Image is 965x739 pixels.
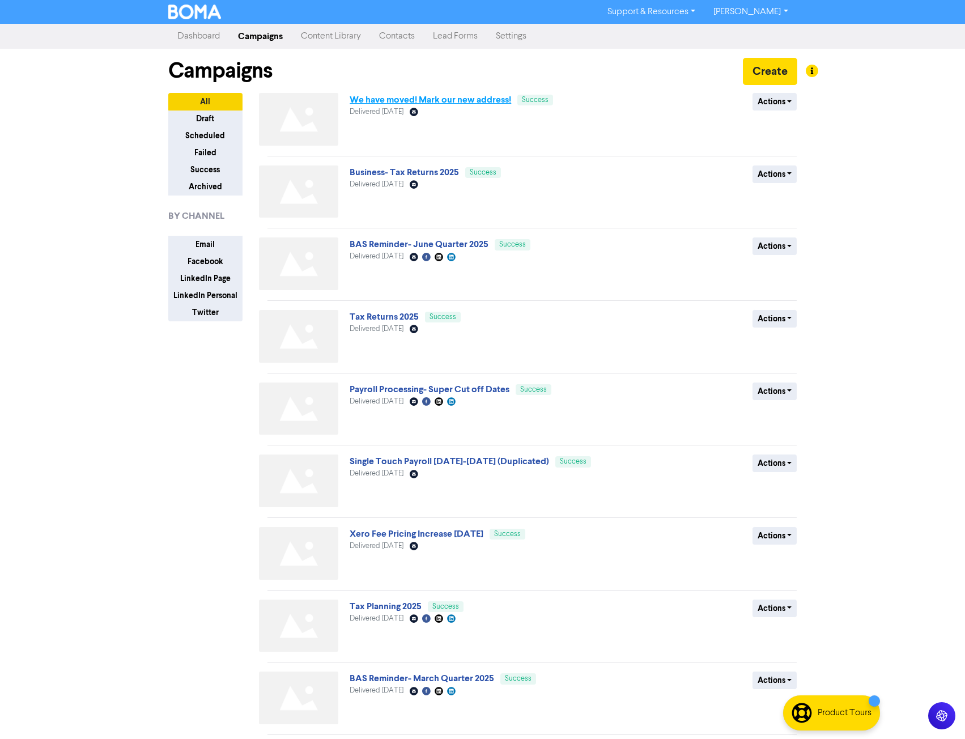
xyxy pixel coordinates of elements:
a: Content Library [292,25,370,48]
a: We have moved! Mark our new address! [350,94,511,105]
a: Support & Resources [598,3,704,21]
span: Delivered [DATE] [350,542,403,550]
button: Scheduled [168,127,243,145]
a: Settings [487,25,535,48]
img: Not found [259,165,338,218]
span: Delivered [DATE] [350,687,403,694]
button: Success [168,161,243,179]
a: Business- Tax Returns 2025 [350,167,459,178]
button: LinkedIn Personal [168,287,243,304]
button: Email [168,236,243,253]
a: Payroll Processing- Super Cut off Dates [350,384,509,395]
span: Success [560,458,586,465]
button: LinkedIn Page [168,270,243,287]
a: Lead Forms [424,25,487,48]
button: Actions [753,237,797,255]
span: Success [470,169,496,176]
a: [PERSON_NAME] [704,3,797,21]
img: Not found [259,93,338,146]
button: Failed [168,144,243,162]
button: Actions [753,310,797,328]
a: Tax Planning 2025 [350,601,422,612]
span: Success [432,603,459,610]
img: BOMA Logo [168,5,222,19]
span: Success [520,386,547,393]
span: Success [522,96,549,104]
a: Tax Returns 2025 [350,311,419,322]
a: Dashboard [168,25,229,48]
span: BY CHANNEL [168,209,224,223]
span: Success [499,241,526,248]
button: Twitter [168,304,243,321]
button: All [168,93,243,111]
button: Actions [753,600,797,617]
a: Contacts [370,25,424,48]
button: Actions [753,93,797,111]
iframe: Chat Widget [908,685,965,739]
span: Delivered [DATE] [350,615,403,622]
span: Delivered [DATE] [350,108,403,116]
span: Delivered [DATE] [350,325,403,333]
button: Actions [753,383,797,400]
span: Success [494,530,521,538]
a: BAS Reminder- March Quarter 2025 [350,673,494,684]
img: Not found [259,237,338,290]
img: Not found [259,310,338,363]
a: Xero Fee Pricing Increase [DATE] [350,528,483,540]
button: Archived [168,178,243,196]
a: Campaigns [229,25,292,48]
button: Actions [753,672,797,689]
span: Success [430,313,456,321]
img: Not found [259,383,338,435]
span: Delivered [DATE] [350,470,403,477]
img: Not found [259,600,338,652]
span: Delivered [DATE] [350,398,403,405]
button: Actions [753,165,797,183]
button: Actions [753,527,797,545]
a: Single Touch Payroll [DATE]-[DATE] (Duplicated) [350,456,549,467]
h1: Campaigns [168,58,273,84]
a: BAS Reminder- June Quarter 2025 [350,239,488,250]
span: Delivered [DATE] [350,253,403,260]
span: Delivered [DATE] [350,181,403,188]
button: Actions [753,455,797,472]
img: Not found [259,455,338,507]
button: Draft [168,110,243,128]
span: Success [505,675,532,682]
button: Facebook [168,253,243,270]
img: Not found [259,672,338,724]
img: Not found [259,527,338,580]
button: Create [743,58,797,85]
